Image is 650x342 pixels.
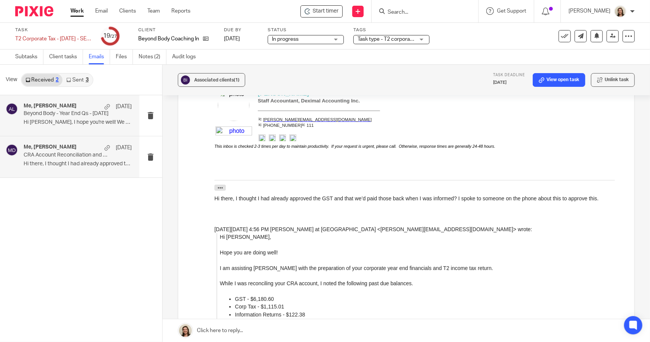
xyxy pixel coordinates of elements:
b: [PERSON_NAME] [43,116,94,122]
b: Staff Accountant, Deximal Accounting Inc. [43,123,145,129]
img: Best regards, [2,85,56,107]
a: Emails [89,50,110,64]
a: [PERSON_NAME][EMAIL_ADDRESS][DOMAIN_NAME] [49,143,157,147]
span: [PHONE_NUMBER] 111 [44,143,161,153]
label: Due by [224,27,258,33]
div: T2 Corporate Tax - [DATE] - SEE NOTE [15,35,91,43]
a: Audit logs [172,50,201,64]
label: Task [15,27,91,33]
span: In progress [272,37,299,42]
span: Get Support [497,8,526,14]
span: Start timer [313,7,339,15]
a: Clients [119,7,136,15]
a: Reports [171,7,190,15]
a: Work [70,7,84,15]
small: /27 [110,34,117,38]
input: Search [387,9,455,16]
img: icon [44,148,49,152]
a: Email [95,7,108,15]
a: Files [116,50,133,64]
a: Notes (2) [139,50,166,64]
p: [DATE] [493,80,525,86]
img: facebook [44,160,51,167]
span: Task deadline [493,73,525,77]
img: instagram [65,160,72,167]
a: Received2 [22,74,62,86]
h4: Me, [PERSON_NAME] [24,144,77,150]
a: Team [147,7,160,15]
label: Tags [353,27,430,33]
div: 19 [103,32,117,40]
img: Morgan.JPG [614,5,626,18]
p: [DATE] [116,144,132,152]
div: 3 [86,77,89,83]
label: Status [268,27,344,33]
div: Beyond Body Coaching Inc. - T2 Corporate Tax - December 2024 - SEE NOTE [300,5,343,18]
img: icon [44,142,49,147]
p: [DATE] [116,103,132,110]
button: Associated clients(1) [178,73,245,87]
p: Hope you are doing well! [5,274,409,282]
span: [DATE] [224,36,240,42]
span: (1) [234,78,240,82]
p: GST - $6,180.60 [21,321,409,328]
button: Unlink task [591,73,635,87]
div: 2 [56,77,59,83]
p: Hi [PERSON_NAME], I hope you're well! We are almost... [24,119,132,126]
img: Pixie [15,6,53,16]
p: Beyond Body Coaching Inc. [138,35,199,43]
img: svg%3E [6,103,18,115]
a: Subtasks [15,50,43,64]
h4: Me, [PERSON_NAME] [24,103,77,109]
img: photo [1,152,38,161]
span: Associated clients [194,78,240,82]
a: Client tasks [49,50,83,64]
img: icon [88,148,92,152]
p: [PERSON_NAME] [569,7,610,15]
img: youtube [75,160,82,167]
a: [PERSON_NAME][EMAIL_ADDRESS][DOMAIN_NAME] [166,252,299,258]
img: photo [3,115,35,147]
p: Beyond Body - Year End Qs - [DATE] [24,110,110,117]
span: View [6,76,17,84]
a: Sent3 [62,74,92,86]
p: I am assisting [PERSON_NAME] with the preparation of your corporate year end financials and T2 in... [5,290,409,297]
p: CRA Account Reconciliation and Past Due Balances [24,152,110,158]
img: linkedin [54,160,61,167]
img: svg%3E [180,74,191,86]
a: View open task [533,73,585,87]
span: $6,180.60 amounts are for the 2024 GST filing. [11,32,137,38]
p: Corp Tax - $1,115.01 [21,328,409,336]
p: Hi [PERSON_NAME], [5,259,409,266]
label: Client [138,27,214,33]
span: Task type - T2 corporate tax [358,37,423,42]
p: Hi there, I thought I had already approved the... [24,161,132,167]
p: While I was reconciling your CRA account, I noted the following past due balances. [5,305,409,313]
div: T2 Corporate Tax - December 2024 - SEE NOTE [15,35,91,43]
img: svg%3E [6,144,18,156]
